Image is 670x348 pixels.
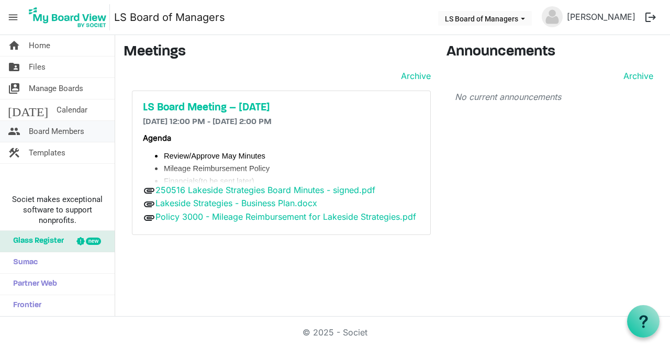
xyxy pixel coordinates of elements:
img: My Board View Logo [26,4,110,30]
span: [DATE] [8,99,48,120]
span: construction [8,142,20,163]
span: switch_account [8,78,20,99]
a: Lakeside Strategies - Business Plan.docx [155,198,317,208]
span: folder_shared [8,57,20,77]
img: no-profile-picture.svg [542,6,563,27]
h6: [DATE] 12:00 PM - [DATE] 2:00 PM [143,117,420,127]
span: attachment [143,198,155,210]
span: (to be sent later) [198,177,254,185]
span: Board Members [29,121,84,142]
h3: Meetings [124,43,431,61]
span: Home [29,35,50,56]
span: Mileage Reimbursement Policy [164,164,270,173]
a: [PERSON_NAME] [563,6,640,27]
a: 250516 Lakeside Strategies Board Minutes - signed.pdf [155,185,375,195]
span: menu [3,7,23,27]
b: Agenda [143,133,171,143]
a: Archive [397,70,431,82]
span: Review/Approve May Minutes [164,152,265,160]
h3: Announcements [446,43,662,61]
span: Frontier [8,295,41,316]
span: Calendar [57,99,87,120]
span: home [8,35,20,56]
a: LS Board Meeting – [DATE] [143,102,420,114]
span: Financials [164,177,198,185]
span: Files [29,57,46,77]
a: © 2025 - Societ [303,327,367,338]
span: attachment [143,211,155,224]
span: Glass Register [8,231,64,252]
span: attachment [143,184,155,197]
a: Policy 3000 - Mileage Reimbursement for Lakeside Strategies.pdf [155,211,416,222]
span: Societ makes exceptional software to support nonprofits. [5,194,110,226]
a: LS Board of Managers [114,7,225,28]
span: Partner Web [8,274,57,295]
div: new [86,238,101,245]
button: logout [640,6,662,28]
a: Archive [619,70,653,82]
span: Manage Boards [29,78,83,99]
span: Sumac [8,252,38,273]
p: No current announcements [455,91,653,103]
span: Templates [29,142,65,163]
span: people [8,121,20,142]
button: LS Board of Managers dropdownbutton [438,11,532,26]
a: My Board View Logo [26,4,114,30]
